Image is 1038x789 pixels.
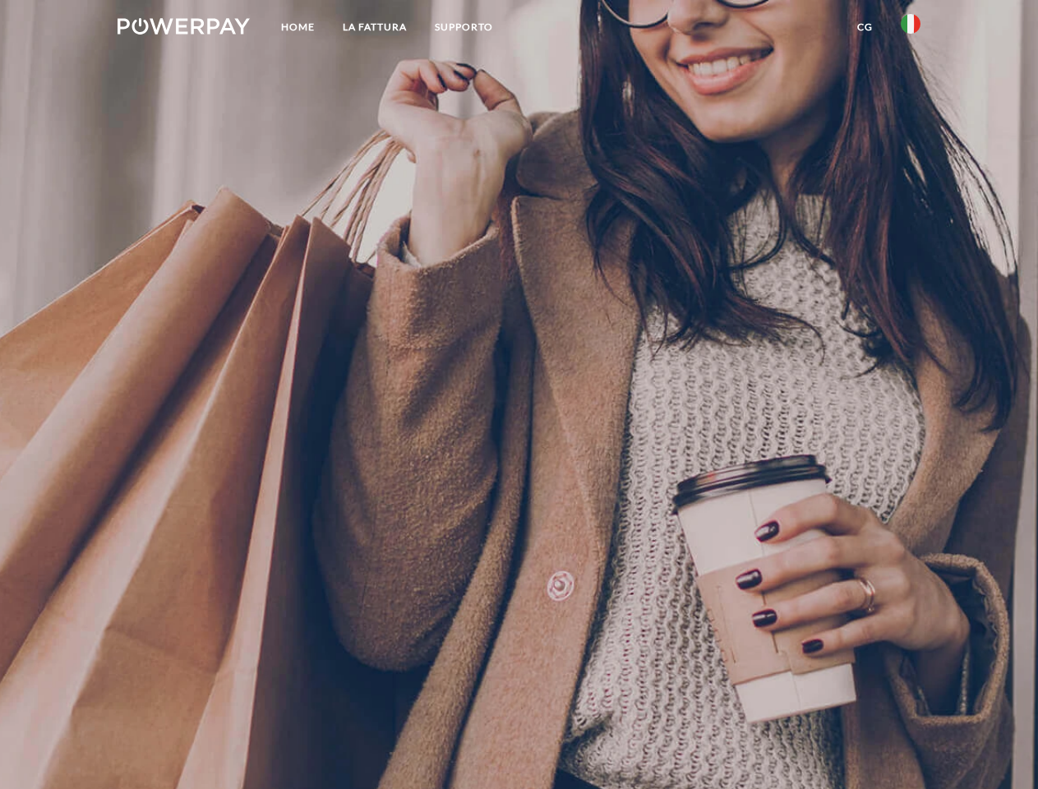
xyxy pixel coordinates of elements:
[421,12,507,42] a: Supporto
[843,12,887,42] a: CG
[329,12,421,42] a: LA FATTURA
[267,12,329,42] a: Home
[118,18,250,35] img: logo-powerpay-white.svg
[901,14,920,34] img: it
